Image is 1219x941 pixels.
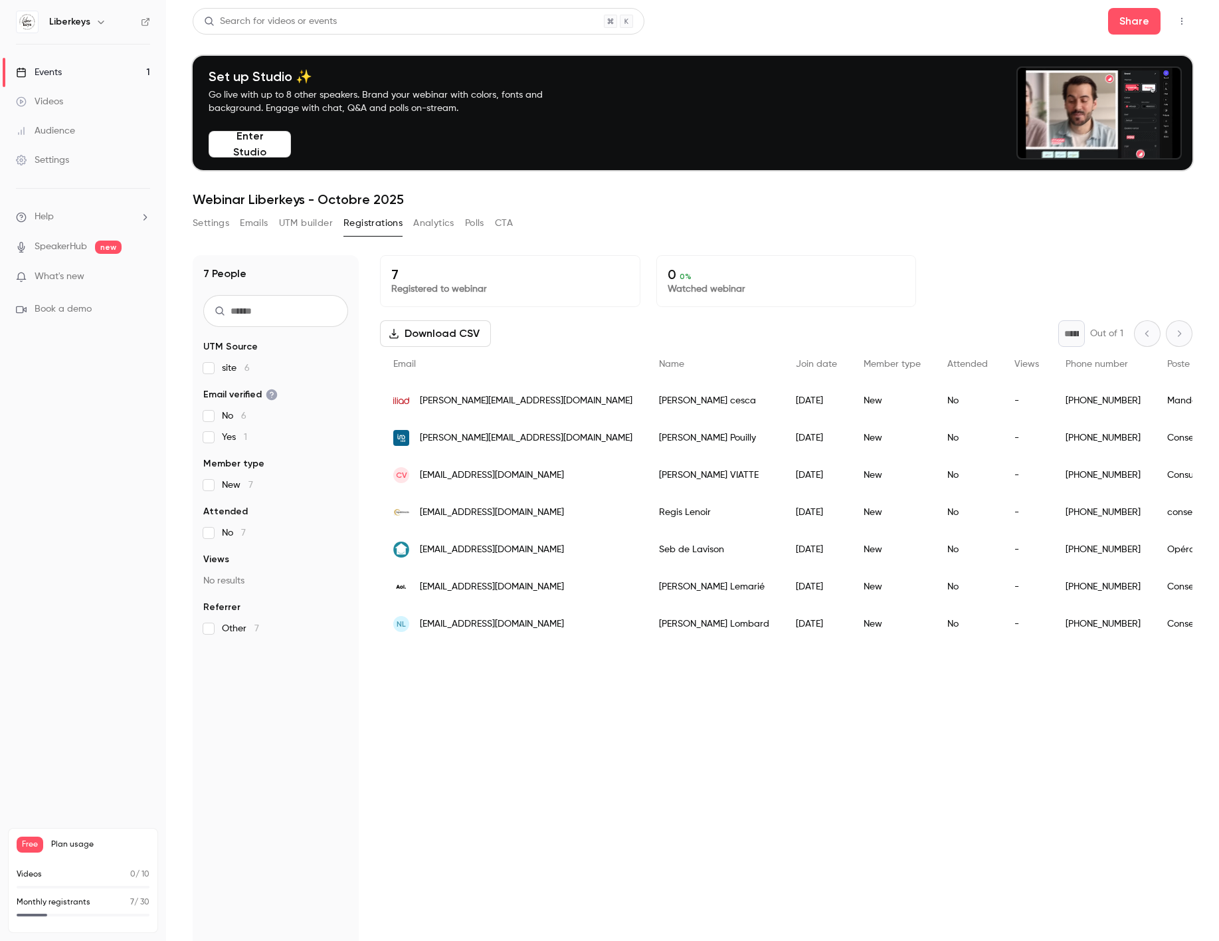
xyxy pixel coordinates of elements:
[396,469,407,481] span: CV
[203,574,348,587] p: No results
[17,11,38,33] img: Liberkeys
[209,88,574,115] p: Go live with up to 8 other speakers. Brand your webinar with colors, fonts and background. Engage...
[203,505,248,518] span: Attended
[193,191,1192,207] h1: Webinar Liberkeys - Octobre 2025
[850,419,934,457] div: New
[646,419,783,457] div: [PERSON_NAME] Pouilly
[35,270,84,284] span: What's new
[420,431,632,445] span: [PERSON_NAME][EMAIL_ADDRESS][DOMAIN_NAME]
[134,271,150,283] iframe: Noticeable Trigger
[393,504,409,520] img: expatrimonia.com
[130,871,136,879] span: 0
[222,431,247,444] span: Yes
[420,617,564,631] span: [EMAIL_ADDRESS][DOMAIN_NAME]
[222,409,246,423] span: No
[16,95,63,108] div: Videos
[934,419,1001,457] div: No
[193,213,229,234] button: Settings
[1052,494,1154,531] div: [PHONE_NUMBER]
[222,478,253,492] span: New
[850,382,934,419] div: New
[244,433,247,442] span: 1
[391,266,629,282] p: 7
[393,360,416,369] span: Email
[850,531,934,568] div: New
[279,213,333,234] button: UTM builder
[1108,8,1161,35] button: Share
[16,66,62,79] div: Events
[16,124,75,138] div: Audience
[420,580,564,594] span: [EMAIL_ADDRESS][DOMAIN_NAME]
[420,469,564,482] span: [EMAIL_ADDRESS][DOMAIN_NAME]
[130,898,134,906] span: 7
[393,542,409,558] img: solustone.com
[35,240,87,254] a: SpeakerHub
[17,869,42,881] p: Videos
[934,568,1001,605] div: No
[51,839,149,850] span: Plan usage
[391,282,629,296] p: Registered to webinar
[203,553,229,566] span: Views
[222,622,259,635] span: Other
[35,302,92,316] span: Book a demo
[934,382,1001,419] div: No
[35,210,54,224] span: Help
[646,568,783,605] div: [PERSON_NAME] Lemarié
[130,896,149,908] p: / 30
[1001,419,1052,457] div: -
[850,605,934,643] div: New
[783,457,850,494] div: [DATE]
[203,457,264,470] span: Member type
[1001,531,1052,568] div: -
[130,869,149,881] p: / 10
[864,360,921,369] span: Member type
[668,266,905,282] p: 0
[209,68,574,84] h4: Set up Studio ✨
[16,210,150,224] li: help-dropdown-opener
[646,531,783,568] div: Seb de Lavison
[646,382,783,419] div: [PERSON_NAME] cesca
[796,360,837,369] span: Join date
[783,419,850,457] div: [DATE]
[203,601,240,614] span: Referrer
[248,480,253,490] span: 7
[203,388,278,401] span: Email verified
[680,272,692,281] span: 0 %
[222,362,250,375] span: site
[204,15,337,29] div: Search for videos or events
[343,213,403,234] button: Registrations
[203,266,246,282] h1: 7 People
[222,526,246,540] span: No
[783,531,850,568] div: [DATE]
[1001,382,1052,419] div: -
[209,131,291,157] button: Enter Studio
[420,506,564,520] span: [EMAIL_ADDRESS][DOMAIN_NAME]
[646,457,783,494] div: [PERSON_NAME] VIATTE
[380,320,491,347] button: Download CSV
[934,494,1001,531] div: No
[49,15,90,29] h6: Liberkeys
[947,360,988,369] span: Attended
[465,213,484,234] button: Polls
[783,605,850,643] div: [DATE]
[783,494,850,531] div: [DATE]
[783,382,850,419] div: [DATE]
[783,568,850,605] div: [DATE]
[393,430,409,446] img: iadfrance.fr
[934,457,1001,494] div: No
[16,154,69,167] div: Settings
[1001,568,1052,605] div: -
[420,394,632,408] span: [PERSON_NAME][EMAIL_ADDRESS][DOMAIN_NAME]
[1052,457,1154,494] div: [PHONE_NUMBER]
[203,340,258,354] span: UTM Source
[1001,494,1052,531] div: -
[934,531,1001,568] div: No
[1052,419,1154,457] div: [PHONE_NUMBER]
[850,494,934,531] div: New
[668,282,905,296] p: Watched webinar
[1066,360,1128,369] span: Phone number
[17,837,43,853] span: Free
[1014,360,1039,369] span: Views
[397,618,406,630] span: NL
[17,896,90,908] p: Monthly registrants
